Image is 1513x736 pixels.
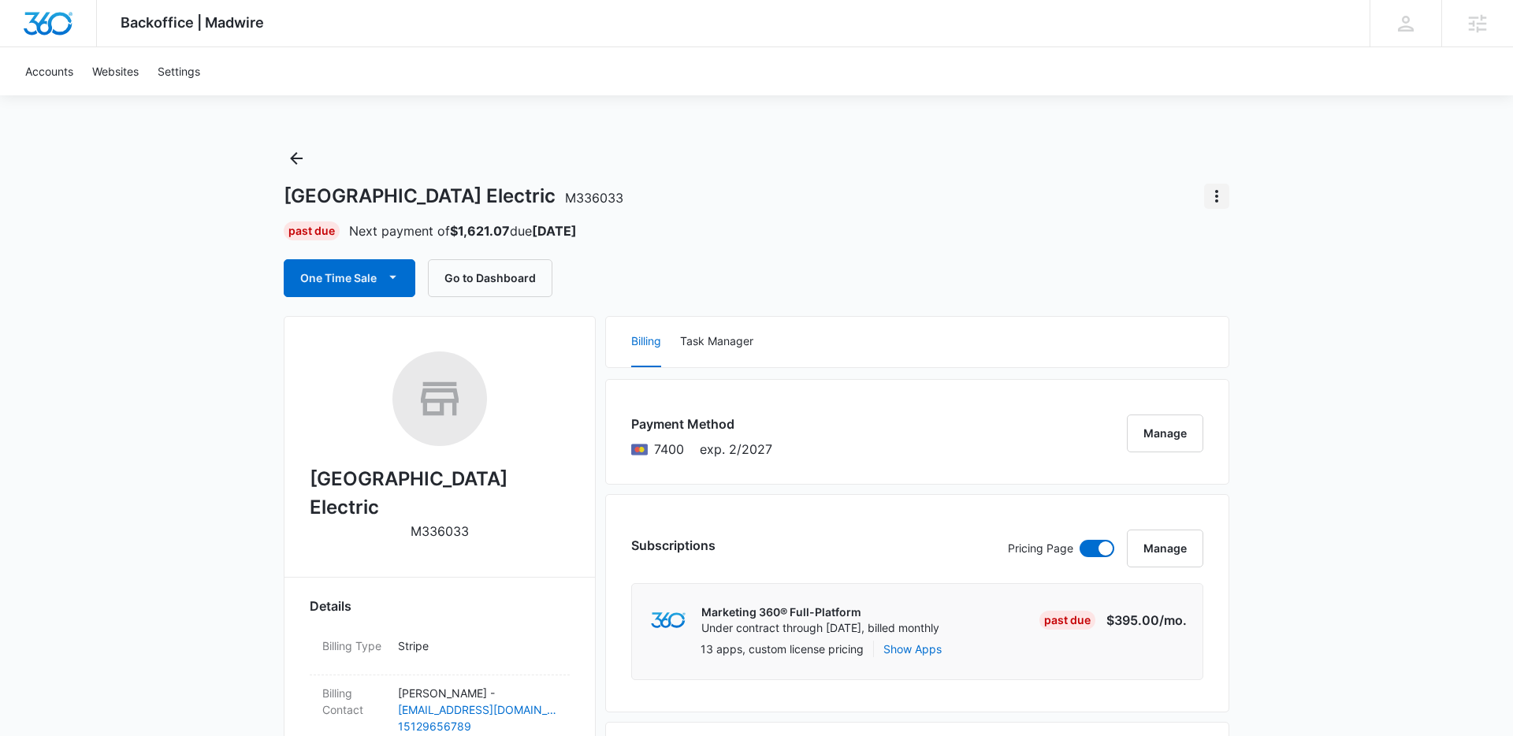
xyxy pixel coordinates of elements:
[398,637,557,654] p: Stripe
[1127,414,1203,452] button: Manage
[284,146,309,171] button: Back
[1159,612,1187,628] span: /mo.
[322,637,385,654] dt: Billing Type
[284,184,623,208] h1: [GEOGRAPHIC_DATA] Electric
[322,685,385,718] dt: Billing Contact
[701,620,939,636] p: Under contract through [DATE], billed monthly
[1127,530,1203,567] button: Manage
[631,414,772,433] h3: Payment Method
[284,221,340,240] div: Past Due
[1204,184,1229,209] button: Actions
[310,628,570,675] div: Billing TypeStripe
[701,604,939,620] p: Marketing 360® Full-Platform
[654,440,684,459] span: Mastercard ending with
[349,221,577,240] p: Next payment of due
[1039,611,1095,630] div: Past Due
[532,223,577,239] strong: [DATE]
[121,14,264,31] span: Backoffice | Madwire
[398,701,557,718] a: [EMAIL_ADDRESS][DOMAIN_NAME]
[631,536,716,555] h3: Subscriptions
[310,597,351,615] span: Details
[883,641,942,657] button: Show Apps
[16,47,83,95] a: Accounts
[428,259,552,297] button: Go to Dashboard
[631,317,661,367] button: Billing
[411,522,469,541] p: M336033
[83,47,148,95] a: Websites
[284,259,415,297] button: One Time Sale
[701,641,864,657] p: 13 apps, custom license pricing
[450,223,510,239] strong: $1,621.07
[1106,611,1187,630] p: $395.00
[1008,540,1073,557] p: Pricing Page
[680,317,753,367] button: Task Manager
[398,718,557,734] a: 15129656789
[148,47,210,95] a: Settings
[398,685,557,701] p: [PERSON_NAME] -
[651,612,685,629] img: marketing360Logo
[565,190,623,206] span: M336033
[700,440,772,459] span: exp. 2/2027
[310,465,570,522] h2: [GEOGRAPHIC_DATA] Electric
